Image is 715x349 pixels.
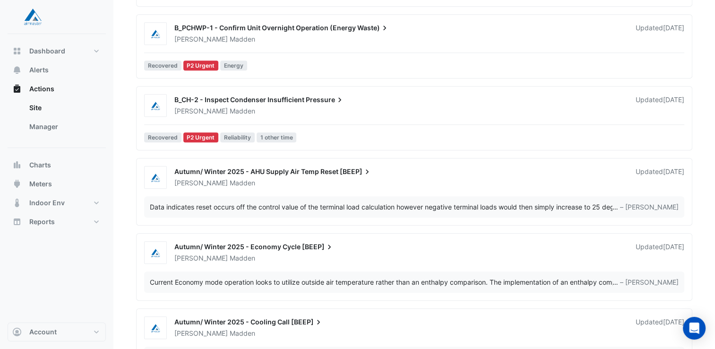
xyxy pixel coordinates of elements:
[145,101,166,111] img: Airmaster Australia
[145,323,166,333] img: Airmaster Australia
[230,329,255,338] span: Madden
[12,84,22,94] app-icon: Actions
[663,24,684,32] span: Wed 05-Feb-2025 11:16 AEDT
[183,132,219,142] div: P2 Urgent
[174,24,356,32] span: B_PCHWP-1 - Confirm Unit Overnight Operation (Energy
[174,179,228,187] span: [PERSON_NAME]
[8,98,106,140] div: Actions
[12,160,22,170] app-icon: Charts
[8,79,106,98] button: Actions
[145,173,166,183] img: Airmaster Australia
[663,96,684,104] span: Wed 18-Dec-2024 13:18 AEDT
[230,178,255,188] span: Madden
[29,46,65,56] span: Dashboard
[636,167,684,188] div: Updated
[8,174,106,193] button: Meters
[12,65,22,75] app-icon: Alerts
[174,243,301,251] span: Autumn/ Winter 2025 - Economy Cycle
[636,95,684,116] div: Updated
[183,61,219,70] div: P2 Urgent
[636,23,684,44] div: Updated
[230,106,255,116] span: Madden
[174,318,290,326] span: Autumn/ Winter 2025 - Cooling Call
[145,29,166,39] img: Airmaster Australia
[12,46,22,56] app-icon: Dashboard
[663,167,684,175] span: Wed 14-May-2025 11:02 AEST
[29,160,51,170] span: Charts
[22,98,106,117] a: Site
[291,317,323,327] span: [BEEP]
[174,254,228,262] span: [PERSON_NAME]
[29,217,55,227] span: Reports
[174,107,228,115] span: [PERSON_NAME]
[340,167,372,176] span: [BEEP]
[302,242,334,252] span: [BEEP]
[150,277,612,287] div: Current Economy mode operation looks to utilize outside air temperature rather than an enthalpy c...
[150,202,679,212] div: …
[620,202,679,212] span: – [PERSON_NAME]
[663,318,684,326] span: Tue 13-May-2025 14:51 AEST
[144,61,181,70] span: Recovered
[144,132,181,142] span: Recovered
[145,248,166,258] img: Airmaster Australia
[220,132,255,142] span: Reliability
[29,179,52,189] span: Meters
[12,179,22,189] app-icon: Meters
[22,117,106,136] a: Manager
[174,167,338,175] span: Autumn/ Winter 2025 - AHU Supply Air Temp Reset
[174,35,228,43] span: [PERSON_NAME]
[174,329,228,337] span: [PERSON_NAME]
[8,193,106,212] button: Indoor Env
[8,323,106,341] button: Account
[11,8,54,26] img: Company Logo
[663,243,684,251] span: Tue 13-May-2025 16:23 AEST
[29,198,65,208] span: Indoor Env
[683,317,706,340] div: Open Intercom Messenger
[636,242,684,263] div: Updated
[620,277,679,287] span: – [PERSON_NAME]
[150,277,679,287] div: …
[29,84,54,94] span: Actions
[357,23,389,33] span: Waste)
[220,61,247,70] span: Energy
[150,202,612,212] div: Data indicates reset occurs off the control value of the terminal load calculation however negati...
[12,198,22,208] app-icon: Indoor Env
[230,253,255,263] span: Madden
[306,95,345,105] span: Pressure
[29,327,57,337] span: Account
[8,42,106,61] button: Dashboard
[230,35,255,44] span: Madden
[8,61,106,79] button: Alerts
[257,132,297,142] span: 1 other time
[636,317,684,338] div: Updated
[174,96,304,104] span: B_CH-2 - Inspect Condenser Insufficient
[8,156,106,174] button: Charts
[8,212,106,231] button: Reports
[29,65,49,75] span: Alerts
[12,217,22,227] app-icon: Reports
